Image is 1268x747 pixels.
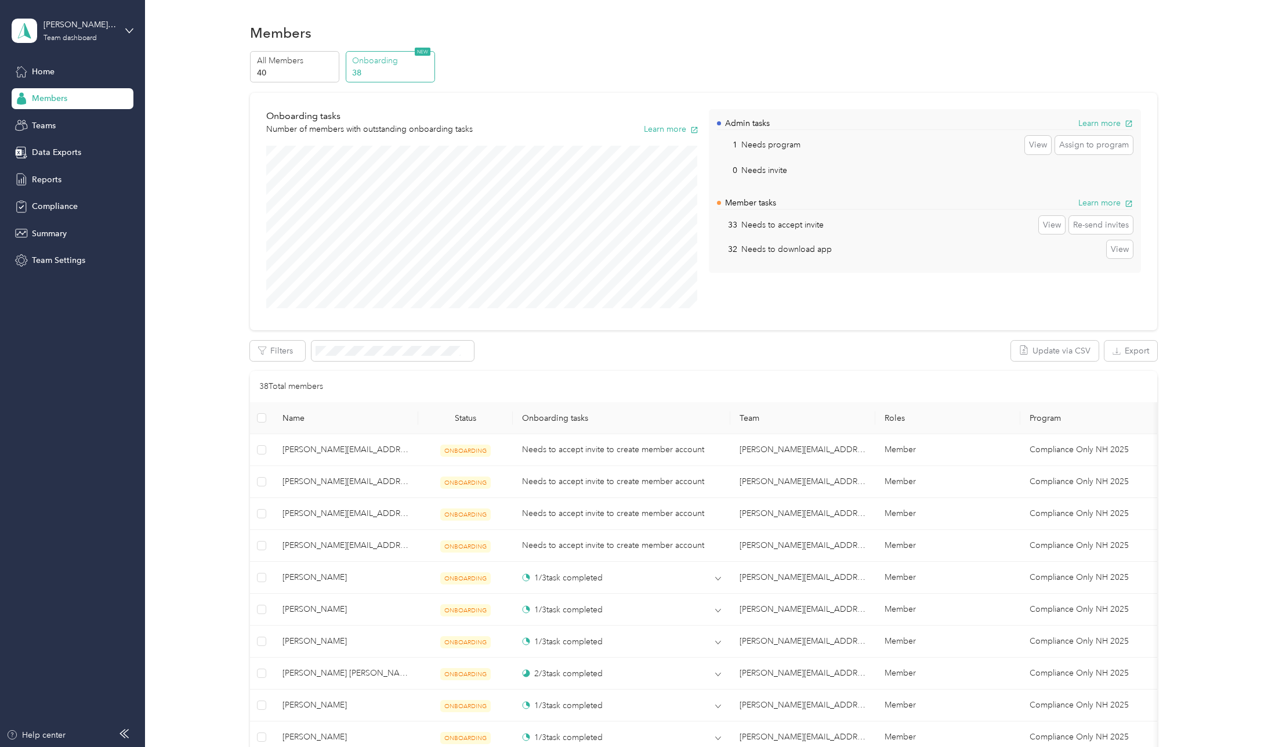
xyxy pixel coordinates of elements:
span: ONBOARDING [440,732,491,744]
p: Onboarding tasks [266,109,473,124]
td: Compliance Only NH 2025 [1020,434,1162,466]
td: leslie.butler@navenhealth.com [730,690,875,721]
td: Compliance Only NH 2025 [1020,690,1162,721]
td: Member [875,530,1020,562]
span: ONBOARDING [440,636,491,648]
span: Needs to accept invite to create member account [522,540,704,550]
button: Learn more [644,123,698,135]
div: 1 / 3 task completed [522,636,603,648]
td: ONBOARDING [418,562,513,594]
p: 38 Total members [259,380,323,393]
span: Members [32,92,67,104]
p: Number of members with outstanding onboarding tasks [266,123,473,135]
td: Member [875,562,1020,594]
p: Needs to download app [741,243,832,255]
span: ONBOARDING [440,572,491,584]
td: kimberly.randall@navenhealth.com [273,530,418,562]
button: Learn more [1078,117,1133,129]
p: 32 [717,243,737,255]
td: leslie.butler@navenhealth.com [730,466,875,498]
td: ONBOARDING [418,498,513,530]
th: Status [418,402,513,434]
button: View [1039,216,1065,234]
span: Compliance [32,200,78,212]
td: Katie Perez [273,690,418,721]
span: ONBOARDING [440,668,491,680]
p: 0 [717,164,737,176]
td: Member [875,690,1020,721]
span: ONBOARDING [440,540,491,553]
p: Onboarding [352,55,431,67]
button: Filters [250,341,305,361]
div: 2 / 3 task completed [522,667,603,680]
span: [PERSON_NAME][EMAIL_ADDRESS][PERSON_NAME][DOMAIN_NAME] [282,507,409,520]
td: ONBOARDING [418,626,513,658]
p: Member tasks [725,197,776,209]
td: leslie.butler@navenhealth.com [730,498,875,530]
td: leslie.butler@navenhealth.com [730,530,875,562]
div: 1 / 3 task completed [522,572,603,584]
td: leslie.butler@navenhealth.com [730,594,875,626]
span: Data Exports [32,146,81,158]
div: Team dashboard [44,35,97,42]
button: Update via CSV [1011,341,1099,361]
button: Re-send invites [1069,216,1133,234]
p: 1 [717,139,737,151]
td: Compliance Only NH 2025 [1020,626,1162,658]
span: [PERSON_NAME][EMAIL_ADDRESS][PERSON_NAME][DOMAIN_NAME] [282,475,409,488]
span: Teams [32,120,56,132]
td: jennifer.king@navenhealth.com [273,498,418,530]
p: Needs program [741,139,800,151]
td: ONBOARDING [418,466,513,498]
span: Home [32,66,55,78]
td: Member [875,594,1020,626]
span: Needs to accept invite to create member account [522,508,704,518]
div: 1 / 3 task completed [522,699,603,712]
td: Member [875,498,1020,530]
span: ONBOARDING [440,445,491,457]
td: ONBOARDING [418,690,513,721]
td: Compliance Only NH 2025 [1020,498,1162,530]
td: Taylor M. Weidner [273,658,418,690]
div: [PERSON_NAME][EMAIL_ADDRESS][PERSON_NAME][DOMAIN_NAME] [44,19,116,31]
span: ONBOARDING [440,700,491,712]
td: Shannon Watt [273,562,418,594]
td: Compliance Only NH 2025 [1020,466,1162,498]
td: Member [875,626,1020,658]
td: breanna.randall@navenhealth.com [273,434,418,466]
div: 1 / 3 task completed [522,731,603,744]
span: [PERSON_NAME] [282,603,409,616]
td: leslie.butler@navenhealth.com [730,626,875,658]
th: Roles [875,402,1020,434]
div: Help center [6,729,66,741]
span: [PERSON_NAME][EMAIL_ADDRESS][PERSON_NAME][DOMAIN_NAME] [282,539,409,552]
button: View [1107,240,1133,259]
p: Needs invite [741,164,787,176]
td: leslie.butler@navenhealth.com [730,658,875,690]
th: Program [1020,402,1162,434]
td: Compliance Only NH 2025 [1020,562,1162,594]
span: Reports [32,174,61,186]
th: Onboarding tasks [513,402,730,434]
span: [PERSON_NAME] [282,571,409,584]
td: ONBOARDING [418,434,513,466]
span: Needs to accept invite to create member account [522,477,704,486]
td: Member [875,658,1020,690]
span: Needs to accept invite to create member account [522,445,704,454]
p: All Members [257,55,336,67]
span: Summary [32,228,67,240]
span: ONBOARDING [440,604,491,616]
span: ONBOARDING [440,477,491,489]
button: Export [1104,341,1157,361]
span: ONBOARDING [440,508,491,521]
p: 40 [257,67,336,79]
td: leslie.butler@navenhealth.com [730,434,875,466]
td: Member [875,466,1020,498]
td: Heather Karadsheh [273,594,418,626]
td: ONBOARDING [418,594,513,626]
span: NEW [415,48,430,56]
p: Needs to accept invite [741,219,824,231]
p: Admin tasks [725,117,770,129]
div: 1 / 3 task completed [522,604,603,616]
span: Name [282,413,409,423]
